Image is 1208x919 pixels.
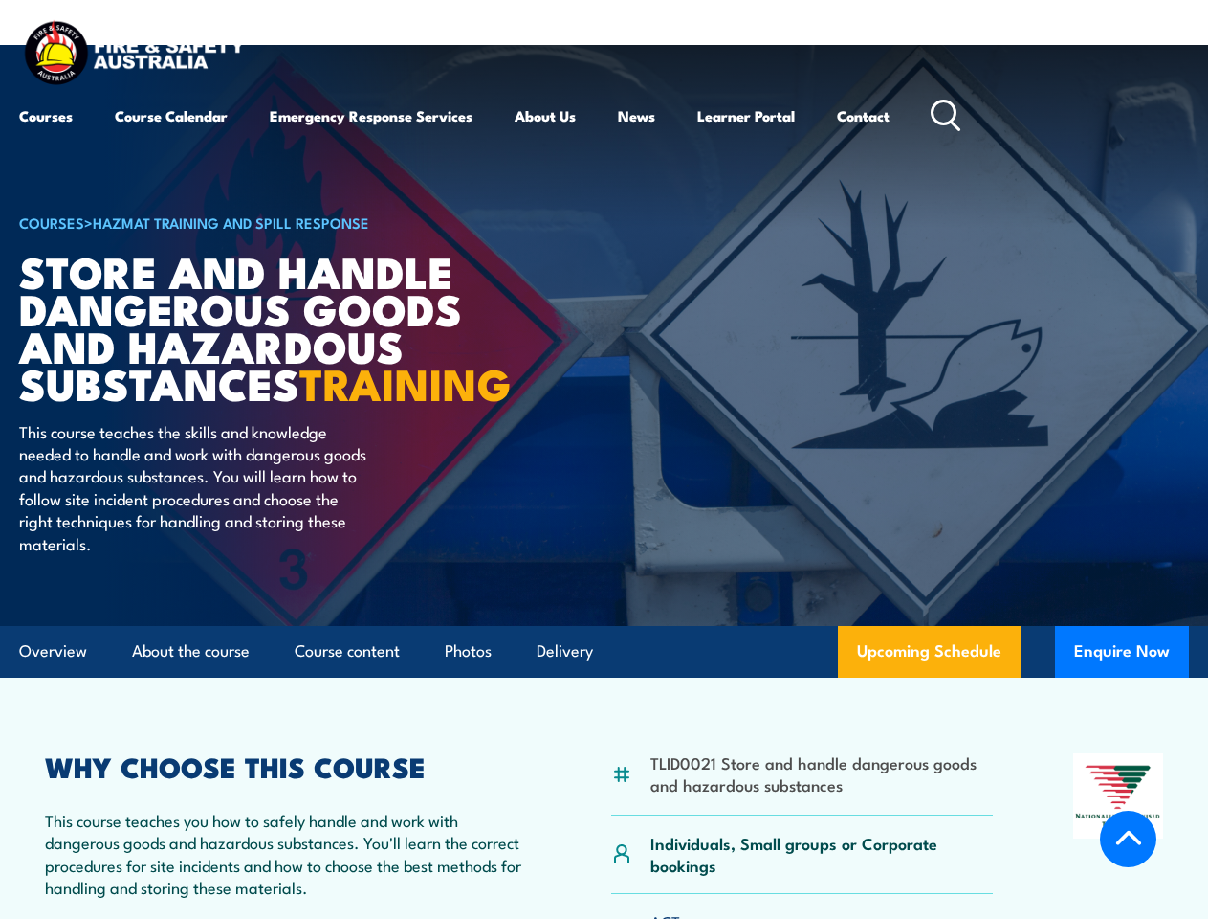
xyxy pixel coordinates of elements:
a: About Us [515,93,576,139]
p: Individuals, Small groups or Corporate bookings [650,832,993,877]
a: Upcoming Schedule [838,626,1021,678]
h1: Store And Handle Dangerous Goods and Hazardous Substances [19,252,492,402]
a: HAZMAT Training and Spill Response [93,212,369,233]
a: Course content [295,626,400,677]
img: Nationally Recognised Training logo. [1073,753,1163,839]
a: COURSES [19,212,84,233]
a: Courses [19,93,73,139]
a: Contact [837,93,890,139]
p: This course teaches the skills and knowledge needed to handle and work with dangerous goods and h... [19,420,368,554]
a: Overview [19,626,87,677]
li: TLID0021 Store and handle dangerous goods and hazardous substances [650,751,993,796]
h6: > [19,211,492,234]
a: Delivery [537,626,593,677]
a: Learner Portal [697,93,795,139]
strong: TRAINING [299,349,512,415]
a: Photos [445,626,492,677]
p: This course teaches you how to safely handle and work with dangerous goods and hazardous substanc... [45,809,530,899]
h2: WHY CHOOSE THIS COURSE [45,753,530,778]
button: Enquire Now [1055,626,1189,678]
a: Course Calendar [115,93,228,139]
a: News [618,93,655,139]
a: About the course [132,626,250,677]
a: Emergency Response Services [270,93,472,139]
